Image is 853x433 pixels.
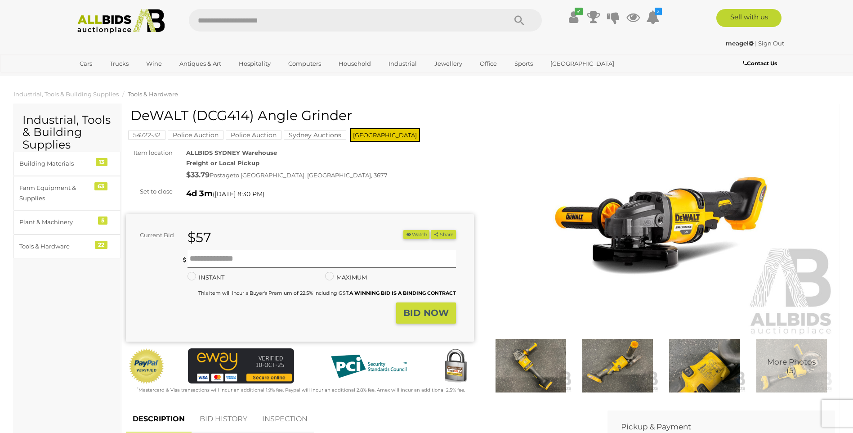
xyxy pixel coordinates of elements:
[474,56,503,71] a: Office
[22,114,112,151] h2: Industrial, Tools & Building Supplies
[396,302,456,324] button: BID NOW
[226,131,281,139] a: Police Auction
[186,149,277,156] strong: ALLBIDS SYDNEY Warehouse
[429,56,468,71] a: Jewellery
[403,230,429,239] li: Watch this item
[349,290,456,296] b: A WINNING BID IS A BINDING CONTRACT
[545,56,620,71] a: [GEOGRAPHIC_DATA]
[168,131,223,140] mark: Police Auction
[13,235,121,258] a: Tools & Hardware 22
[325,272,367,283] label: MAXIMUM
[233,171,388,179] span: to [GEOGRAPHIC_DATA], [GEOGRAPHIC_DATA], 3677
[726,40,754,47] strong: meagel
[193,406,254,433] a: BID HISTORY
[98,216,107,225] div: 5
[213,190,264,198] span: ( )
[509,56,539,71] a: Sports
[119,186,179,197] div: Set to close
[646,9,660,25] a: 2
[226,131,281,140] mark: Police Auction
[403,230,429,239] button: Watch
[128,90,178,98] a: Tools & Hardware
[333,56,377,71] a: Household
[655,8,662,15] i: 2
[284,131,346,140] mark: Sydney Auctions
[174,56,227,71] a: Antiques & Art
[214,190,263,198] span: [DATE] 8:30 PM
[767,358,816,375] span: More Photos (5)
[128,131,165,139] a: 54722-32
[140,56,168,71] a: Wine
[13,90,119,98] a: Industrial, Tools & Building Supplies
[487,113,835,337] img: DeWALT (DCG414) Angle Grinder
[130,108,472,123] h1: DeWALT (DCG414) Angle Grinder
[19,217,94,227] div: Plant & Machinery
[13,152,121,176] a: Building Materials 13
[137,387,465,393] small: Mastercard & Visa transactions will incur an additional 1.9% fee. Paypal will incur an additional...
[188,229,211,246] strong: $57
[758,40,784,47] a: Sign Out
[74,56,98,71] a: Cars
[350,128,420,142] span: [GEOGRAPHIC_DATA]
[576,339,659,392] img: DeWALT (DCG414) Angle Grinder
[431,230,456,239] button: Share
[119,148,179,158] div: Item location
[19,183,94,204] div: Farm Equipment & Supplies
[743,59,779,68] a: Contact Us
[282,56,327,71] a: Computers
[128,348,165,384] img: Official PayPal Seal
[716,9,782,27] a: Sell with us
[72,9,170,34] img: Allbids.com.au
[95,241,107,249] div: 22
[575,8,583,15] i: ✔
[128,131,165,140] mark: 54722-32
[13,210,121,234] a: Plant & Machinery 5
[94,182,107,190] div: 63
[621,423,808,431] h2: Pickup & Payment
[663,339,746,392] img: DeWALT (DCG414) Angle Grinder
[383,56,423,71] a: Industrial
[726,40,755,47] a: meagel
[186,189,213,198] strong: 4d 3m
[168,131,223,139] a: Police Auction
[188,348,294,384] img: eWAY Payment Gateway
[198,290,456,296] small: This Item will incur a Buyer's Premium of 22.5% including GST.
[186,159,259,167] strong: Freight or Local Pickup
[19,158,94,169] div: Building Materials
[438,348,473,384] img: Secured by Rapid SSL
[186,169,474,182] div: Postage
[19,241,94,252] div: Tools & Hardware
[13,176,121,211] a: Farm Equipment & Supplies 63
[104,56,134,71] a: Trucks
[403,307,449,318] strong: BID NOW
[188,272,224,283] label: INSTANT
[255,406,314,433] a: INSPECTION
[755,40,757,47] span: |
[126,230,181,240] div: Current Bid
[126,406,192,433] a: DESCRIPTION
[186,171,210,179] strong: $33.79
[284,131,346,139] a: Sydney Auctions
[96,158,107,166] div: 13
[750,339,833,392] img: DeWALT (DCG414) Angle Grinder
[490,339,572,392] img: DeWALT (DCG414) Angle Grinder
[324,348,414,384] img: PCI DSS compliant
[233,56,277,71] a: Hospitality
[567,9,581,25] a: ✔
[750,339,833,392] a: More Photos(5)
[497,9,542,32] button: Search
[743,60,777,67] b: Contact Us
